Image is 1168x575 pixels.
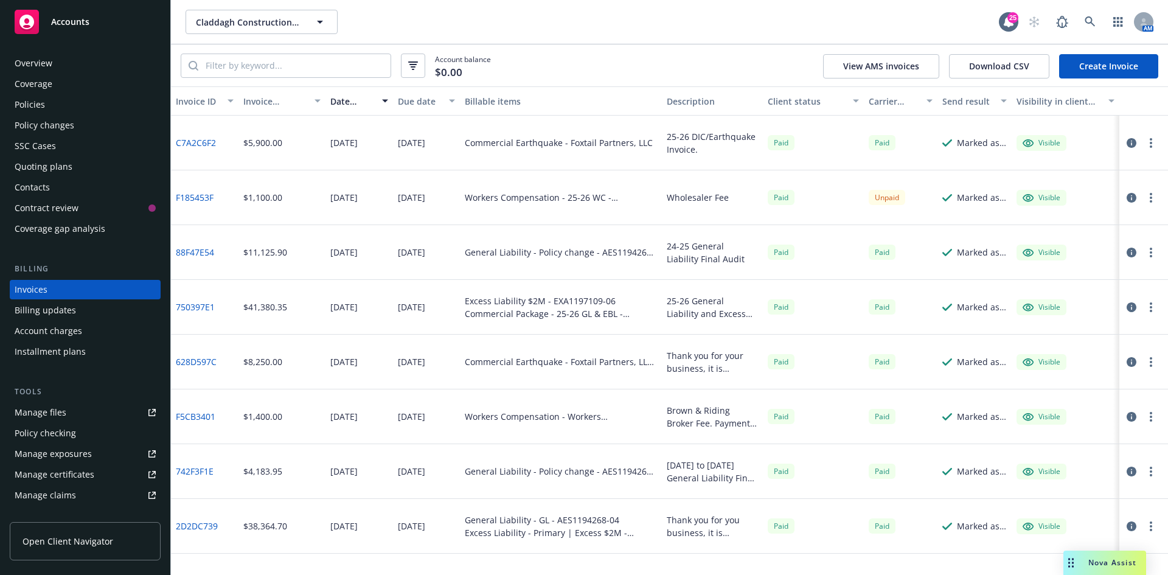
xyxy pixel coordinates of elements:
[869,464,895,479] div: Paid
[10,321,161,341] a: Account charges
[10,423,161,443] a: Policy checking
[768,95,846,108] div: Client status
[243,191,282,204] div: $1,100.00
[10,136,161,156] a: SSC Cases
[10,403,161,422] a: Manage files
[15,74,52,94] div: Coverage
[10,219,161,239] a: Coverage gap analysis
[10,444,161,464] a: Manage exposures
[243,520,287,532] div: $38,364.70
[393,86,461,116] button: Due date
[667,459,758,484] div: [DATE] to [DATE] General Liability Final Audit. Payment is due upon receipt. Thank you!
[957,246,1007,259] div: Marked as sent
[1106,10,1130,34] a: Switch app
[1023,411,1060,422] div: Visible
[869,95,920,108] div: Carrier status
[869,409,895,424] div: Paid
[1023,138,1060,148] div: Visible
[15,444,92,464] div: Manage exposures
[662,86,763,116] button: Description
[957,520,1007,532] div: Marked as sent
[398,191,425,204] div: [DATE]
[10,54,161,73] a: Overview
[763,86,864,116] button: Client status
[330,410,358,423] div: [DATE]
[10,301,161,320] a: Billing updates
[398,246,425,259] div: [DATE]
[330,95,375,108] div: Date issued
[1012,86,1119,116] button: Visibility in client dash
[768,518,794,534] span: Paid
[465,95,657,108] div: Billable items
[330,191,358,204] div: [DATE]
[15,486,76,505] div: Manage claims
[1007,12,1018,23] div: 25
[465,246,657,259] div: General Liability - Policy change - AES1194268-04
[768,464,794,479] div: Paid
[10,95,161,114] a: Policies
[942,95,993,108] div: Send result
[196,16,301,29] span: Claddagh Construction, Inc.
[176,465,214,478] a: 742F3F1E
[949,54,1049,78] button: Download CSV
[768,409,794,424] span: Paid
[667,294,758,320] div: 25-26 General Liability and Excess Liability Renewal Invoice
[869,190,905,205] div: Unpaid
[869,245,895,260] div: Paid
[10,178,161,197] a: Contacts
[176,301,215,313] a: 750397E1
[667,349,758,375] div: Thank you for your business, it is appreciated! Payment is due upon receipt.
[1022,10,1046,34] a: Start snowing
[869,299,895,315] span: Paid
[330,136,358,149] div: [DATE]
[330,465,358,478] div: [DATE]
[1078,10,1102,34] a: Search
[398,136,425,149] div: [DATE]
[15,116,74,135] div: Policy changes
[243,465,282,478] div: $4,183.95
[1023,521,1060,532] div: Visible
[15,301,76,320] div: Billing updates
[869,518,895,534] div: Paid
[1063,551,1079,575] div: Drag to move
[398,410,425,423] div: [DATE]
[465,294,657,307] div: Excess Liability $2M - EXA1197109-06
[768,245,794,260] div: Paid
[465,514,657,526] div: General Liability - GL - AES1194268-04
[15,403,66,422] div: Manage files
[330,355,358,368] div: [DATE]
[243,136,282,149] div: $5,900.00
[460,86,662,116] button: Billable items
[176,520,218,532] a: 2D2DC739
[15,54,52,73] div: Overview
[957,465,1007,478] div: Marked as sent
[243,246,287,259] div: $11,125.90
[1023,247,1060,258] div: Visible
[768,354,794,369] div: Paid
[15,342,86,361] div: Installment plans
[465,355,657,368] div: Commercial Earthquake - Foxtail Partners, LLC - EQ - XHO 8007444 03
[176,95,220,108] div: Invoice ID
[398,520,425,532] div: [DATE]
[465,191,657,204] div: Workers Compensation - 25-26 WC - ONCC10356-06
[1050,10,1074,34] a: Report a Bug
[10,263,161,275] div: Billing
[51,17,89,27] span: Accounts
[957,301,1007,313] div: Marked as sent
[957,191,1007,204] div: Marked as sent
[768,190,794,205] span: Paid
[398,301,425,313] div: [DATE]
[667,95,758,108] div: Description
[937,86,1012,116] button: Send result
[398,95,442,108] div: Due date
[957,355,1007,368] div: Marked as sent
[325,86,393,116] button: Date issued
[10,486,161,505] a: Manage claims
[768,299,794,315] span: Paid
[869,135,895,150] div: Paid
